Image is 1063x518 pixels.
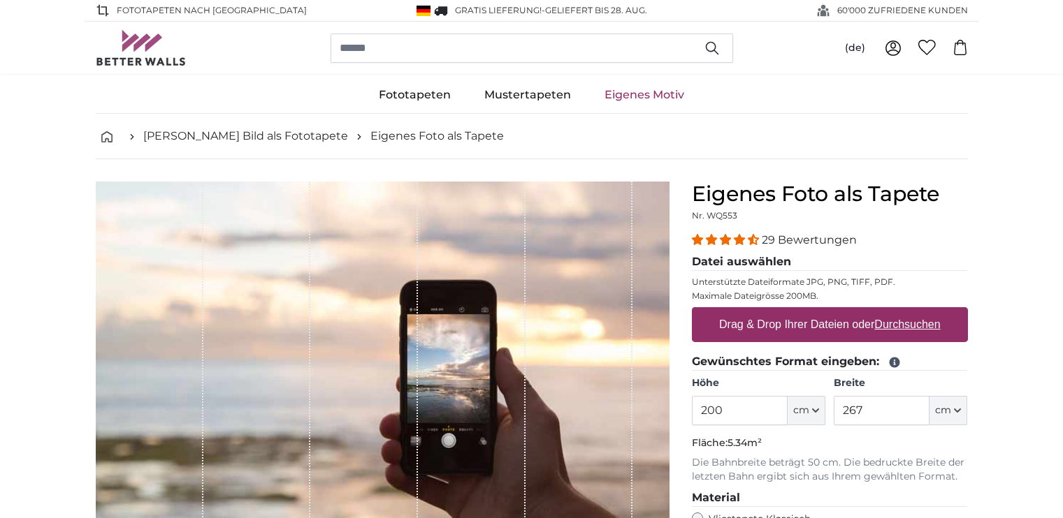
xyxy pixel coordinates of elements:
legend: Gewünschtes Format eingeben: [692,353,968,371]
label: Höhe [692,376,825,390]
span: 4.34 stars [692,233,762,246]
span: Nr. WQ553 [692,210,737,221]
h1: Eigenes Foto als Tapete [692,182,968,207]
u: Durchsuchen [874,318,940,330]
button: cm [930,396,967,425]
legend: Material [692,489,968,507]
img: Deutschland [417,6,431,16]
button: (de) [834,36,876,61]
p: Fläche: [692,436,968,450]
label: Drag & Drop Ihrer Dateien oder [714,311,946,339]
span: Fototapeten nach [GEOGRAPHIC_DATA] [117,4,307,17]
label: Breite [834,376,967,390]
a: Fototapeten [362,77,468,113]
a: [PERSON_NAME] Bild als Fototapete [143,128,348,145]
span: 5.34m² [728,436,762,449]
button: cm [788,396,825,425]
a: Eigenes Motiv [588,77,701,113]
span: Geliefert bis 28. Aug. [545,5,647,15]
a: Eigenes Foto als Tapete [370,128,504,145]
span: 29 Bewertungen [762,233,857,246]
span: cm [935,404,951,417]
img: Betterwalls [96,30,187,66]
span: GRATIS Lieferung! [455,5,542,15]
span: 60'000 ZUFRIEDENE KUNDEN [837,4,968,17]
p: Unterstützte Dateiformate JPG, PNG, TIFF, PDF. [692,276,968,288]
a: Mustertapeten [468,77,588,113]
span: cm [793,404,809,417]
p: Maximale Dateigrösse 200MB. [692,290,968,302]
p: Die Bahnbreite beträgt 50 cm. Die bedruckte Breite der letzten Bahn ergibt sich aus Ihrem gewählt... [692,456,968,484]
span: - [542,5,647,15]
legend: Datei auswählen [692,253,968,271]
nav: breadcrumbs [96,114,968,159]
